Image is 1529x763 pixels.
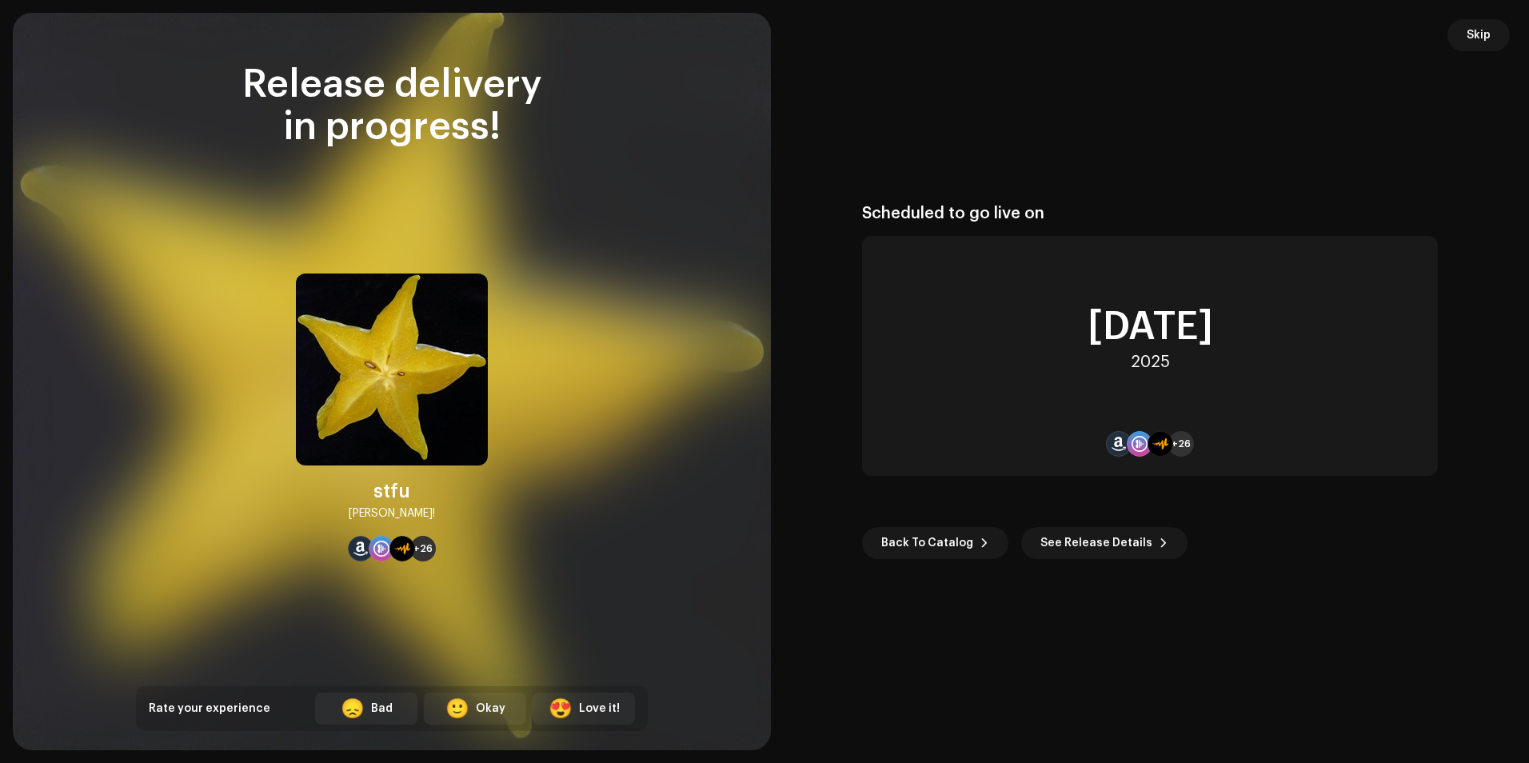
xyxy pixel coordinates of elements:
div: 🙂 [445,699,469,718]
button: Skip [1447,19,1510,51]
div: Bad [371,701,393,717]
span: +26 [1172,437,1191,450]
div: [DATE] [1088,308,1213,346]
div: Okay [476,701,505,717]
div: 😞 [341,699,365,718]
div: Release delivery in progress! [136,64,648,149]
img: 5c956695-c983-41b8-a6c6-43644f697cc3 [296,274,488,465]
span: Back To Catalog [881,527,973,559]
div: Love it! [579,701,620,717]
button: Back To Catalog [862,527,1008,559]
div: 😍 [549,699,573,718]
span: Skip [1467,19,1491,51]
div: stfu [373,478,410,504]
span: +26 [413,542,433,555]
div: 2025 [1131,353,1170,372]
div: [PERSON_NAME]! [349,504,435,523]
span: See Release Details [1040,527,1152,559]
div: Scheduled to go live on [862,204,1438,223]
span: Rate your experience [149,703,270,714]
button: See Release Details [1021,527,1188,559]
